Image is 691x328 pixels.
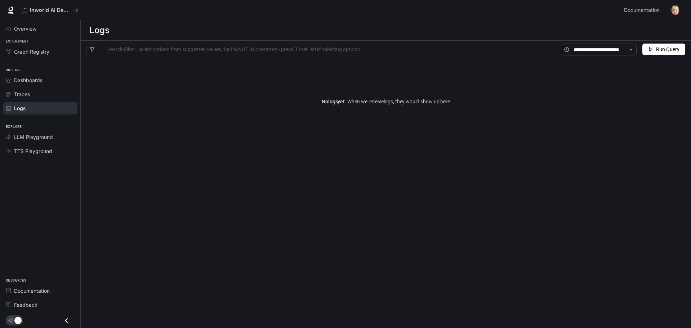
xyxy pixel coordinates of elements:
span: filter [90,47,95,52]
a: Logs [3,102,77,114]
button: Run Query [642,44,685,55]
a: Graph Registry [3,45,77,58]
a: Feedback [3,298,77,311]
a: TTS Playground [3,145,77,157]
span: When we receive logs , they would show up here [346,99,450,104]
span: Run Query [656,45,679,53]
span: Graph Registry [14,48,49,55]
button: filter [86,44,98,55]
img: User avatar [670,5,680,15]
button: User avatar [668,3,682,17]
span: Documentation [624,6,660,15]
button: Close drawer [58,313,75,328]
span: Traces [14,90,30,98]
span: Documentation [14,287,50,295]
a: Overview [3,22,77,35]
a: Traces [3,88,77,100]
button: All workspaces [19,3,81,17]
a: Dashboards [3,74,77,86]
p: Inworld AI Demos [30,7,70,13]
h1: Logs [89,23,109,37]
span: Logs [14,104,26,112]
a: LLM Playground [3,131,77,143]
span: Dark mode toggle [14,316,22,324]
span: Feedback [14,301,37,309]
article: No logs yet. [322,98,450,105]
span: Dashboards [14,76,43,84]
span: Overview [14,25,36,32]
span: LLM Playground [14,133,53,141]
a: Documentation [621,3,665,17]
span: TTS Playground [14,147,52,155]
a: Documentation [3,284,77,297]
